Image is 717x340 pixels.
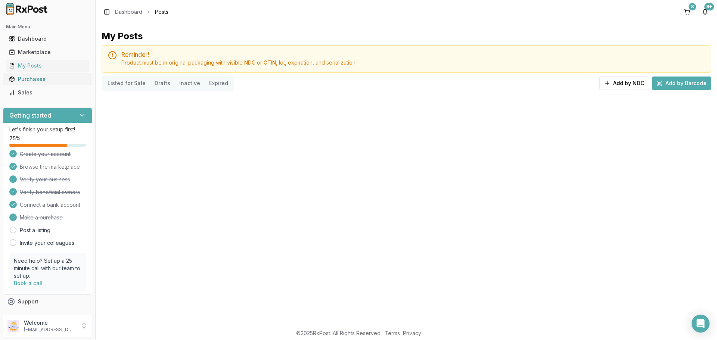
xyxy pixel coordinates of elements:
img: User avatar [7,320,19,332]
button: Marketplace [3,46,92,58]
img: RxPost Logo [3,3,51,15]
h2: Main Menu [6,24,89,30]
a: Book a call [14,280,43,286]
a: Post a listing [20,227,50,234]
div: 9+ [704,3,714,10]
p: Welcome [24,319,76,327]
a: Privacy [403,330,421,336]
span: Create your account [20,150,71,158]
a: Terms [385,330,400,336]
button: Support [3,295,92,308]
button: Add by Barcode [652,77,711,90]
p: Need help? Set up a 25 minute call with our team to set up. [14,257,81,280]
span: Feedback [18,311,43,319]
div: 3 [689,3,696,10]
span: Make a purchase [20,214,63,221]
a: Purchases [6,72,89,86]
button: Dashboard [3,33,92,45]
div: My Posts [9,62,86,69]
span: Connect a bank account [20,201,80,209]
div: Product must be in original packaging with visible NDC or GTIN, lot, expiration, and serialization. [121,59,705,66]
button: 9+ [699,6,711,18]
span: Browse the marketplace [20,163,80,171]
a: My Posts [6,59,89,72]
span: Verify your business [20,176,70,183]
button: Purchases [3,73,92,85]
div: Sales [9,89,86,96]
button: Listed for Sale [103,77,150,89]
div: Open Intercom Messenger [692,315,710,333]
div: Dashboard [9,35,86,43]
a: Marketplace [6,46,89,59]
a: Sales [6,86,89,99]
p: Let's finish your setup first! [9,126,86,133]
button: Inactive [175,77,205,89]
div: My Posts [102,30,143,42]
a: Dashboard [115,8,142,16]
button: Drafts [150,77,175,89]
button: Expired [205,77,233,89]
a: Invite your colleagues [20,239,74,247]
span: Posts [155,8,168,16]
h3: Getting started [9,111,51,120]
button: 3 [681,6,693,18]
div: Purchases [9,75,86,83]
button: My Posts [3,60,92,72]
button: Sales [3,87,92,99]
h5: Reminder! [121,52,705,57]
a: Dashboard [6,32,89,46]
span: 75 % [9,135,21,142]
p: [EMAIL_ADDRESS][DOMAIN_NAME] [24,327,76,333]
nav: breadcrumb [115,8,168,16]
span: Verify beneficial owners [20,188,80,196]
button: Feedback [3,308,92,322]
button: Add by NDC [599,77,649,90]
div: Marketplace [9,49,86,56]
